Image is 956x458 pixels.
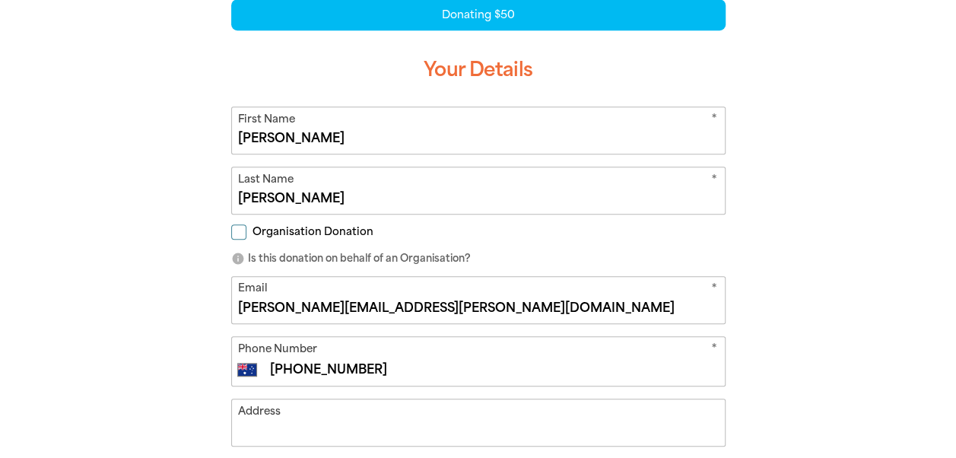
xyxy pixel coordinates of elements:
[231,252,245,266] i: info
[252,224,373,239] span: Organisation Donation
[711,341,717,360] i: Required
[231,251,726,266] p: Is this donation on behalf of an Organisation?
[231,224,246,240] input: Organisation Donation
[231,46,726,94] h3: Your Details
